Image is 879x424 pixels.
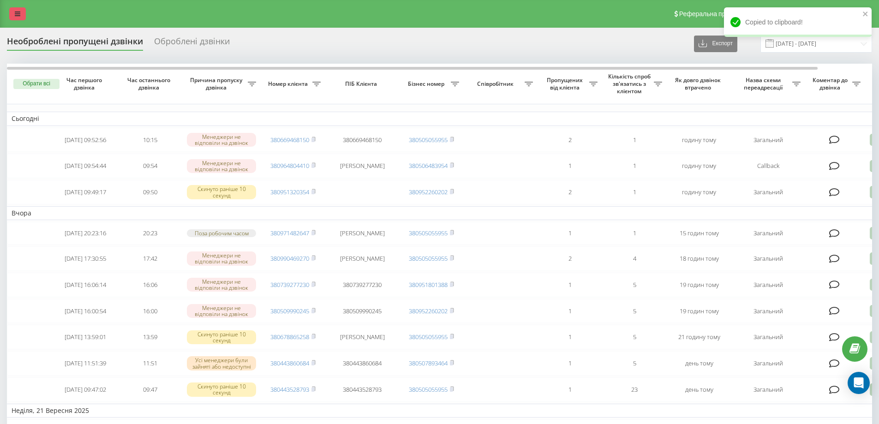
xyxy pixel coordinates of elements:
td: 1 [602,154,667,178]
td: 1 [538,351,602,376]
div: Необроблені пропущені дзвінки [7,36,143,51]
td: Callback [731,154,805,178]
span: ПІБ Клієнта [333,80,391,88]
td: [DATE] 16:06:14 [53,273,118,297]
a: 380505055955 [409,333,448,341]
div: Open Intercom Messenger [848,372,870,394]
td: 1 [602,128,667,152]
td: 2 [538,246,602,271]
span: Коментар до дзвінка [810,77,852,91]
div: Менеджери не відповіли на дзвінок [187,251,256,265]
td: Загальний [731,246,805,271]
div: Менеджери не відповіли на дзвінок [187,278,256,292]
td: Загальний [731,351,805,376]
td: день тому [667,351,731,376]
div: Скинуто раніше 10 секунд [187,185,256,199]
a: 380739277230 [270,281,309,289]
td: [DATE] 11:51:39 [53,351,118,376]
span: Співробітник [468,80,525,88]
td: день тому [667,377,731,402]
td: 09:50 [118,180,182,204]
div: Усі менеджери були зайняті або недоступні [187,356,256,370]
a: 380443528793 [270,385,309,394]
a: 380505055955 [409,385,448,394]
td: 1 [538,154,602,178]
td: 09:47 [118,377,182,402]
td: 1 [602,180,667,204]
a: 380443860684 [270,359,309,367]
div: Оброблені дзвінки [154,36,230,51]
td: 16:06 [118,273,182,297]
td: 5 [602,299,667,323]
td: 2 [538,180,602,204]
a: 380505055955 [409,254,448,263]
td: [DATE] 09:54:44 [53,154,118,178]
td: 380443860684 [325,351,399,376]
span: Як довго дзвінок втрачено [674,77,724,91]
td: 19 годин тому [667,299,731,323]
span: Час першого дзвінка [60,77,110,91]
td: 380443528793 [325,377,399,402]
span: Реферальна програма [679,10,747,18]
td: [DATE] 13:59:01 [53,325,118,349]
a: 380505055955 [409,136,448,144]
td: [DATE] 09:52:56 [53,128,118,152]
td: годину тому [667,154,731,178]
a: 380952260202 [409,307,448,315]
div: Copied to clipboard! [724,7,872,37]
td: Загальний [731,299,805,323]
a: 380678865258 [270,333,309,341]
td: 1 [538,299,602,323]
div: Скинуто раніше 10 секунд [187,330,256,344]
td: 19 годин тому [667,273,731,297]
td: [PERSON_NAME] [325,154,399,178]
td: [PERSON_NAME] [325,222,399,245]
td: 18 годин тому [667,246,731,271]
button: close [862,10,869,19]
td: Загальний [731,273,805,297]
span: Кількість спроб зв'язатись з клієнтом [607,73,654,95]
td: 13:59 [118,325,182,349]
button: Експорт [694,36,737,52]
td: [DATE] 16:00:54 [53,299,118,323]
td: [PERSON_NAME] [325,246,399,271]
span: Час останнього дзвінка [125,77,175,91]
span: Причина пропуску дзвінка [187,77,248,91]
a: 380506483954 [409,161,448,170]
td: [DATE] 09:47:02 [53,377,118,402]
td: 20:23 [118,222,182,245]
a: 380964804410 [270,161,309,170]
td: 1 [538,377,602,402]
td: 17:42 [118,246,182,271]
td: [DATE] 17:30:55 [53,246,118,271]
td: 380739277230 [325,273,399,297]
td: 11:51 [118,351,182,376]
td: 15 годин тому [667,222,731,245]
td: [DATE] 09:49:17 [53,180,118,204]
td: 380509990245 [325,299,399,323]
a: 380951320354 [270,188,309,196]
a: 380990469270 [270,254,309,263]
td: 16:00 [118,299,182,323]
a: 380509990245 [270,307,309,315]
td: Загальний [731,222,805,245]
span: Номер клієнта [265,80,312,88]
td: [DATE] 20:23:16 [53,222,118,245]
td: 09:54 [118,154,182,178]
td: Загальний [731,377,805,402]
td: 1 [538,222,602,245]
td: годину тому [667,180,731,204]
a: 380951801388 [409,281,448,289]
td: 1 [538,325,602,349]
td: 1 [538,273,602,297]
div: Менеджери не відповіли на дзвінок [187,133,256,147]
td: 1 [602,222,667,245]
td: Загальний [731,325,805,349]
a: 380952260202 [409,188,448,196]
td: 380669468150 [325,128,399,152]
td: 23 [602,377,667,402]
td: 5 [602,325,667,349]
td: 21 годину тому [667,325,731,349]
div: Скинуто раніше 10 секунд [187,382,256,396]
div: Менеджери не відповіли на дзвінок [187,159,256,173]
